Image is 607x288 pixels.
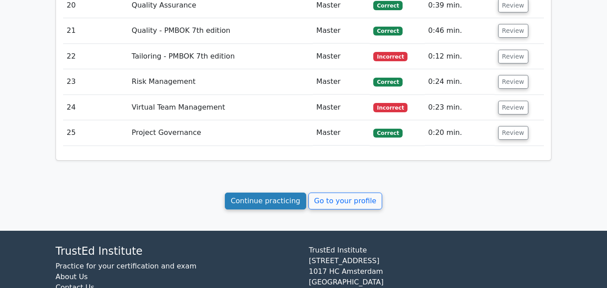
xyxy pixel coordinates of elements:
[56,262,196,270] a: Practice for your certification and exam
[425,18,495,43] td: 0:46 min.
[128,69,312,95] td: Risk Management
[128,18,312,43] td: Quality - PMBOK 7th edition
[373,129,402,138] span: Correct
[128,44,312,69] td: Tailoring - PMBOK 7th edition
[425,44,495,69] td: 0:12 min.
[63,44,128,69] td: 22
[63,95,128,120] td: 24
[313,18,370,43] td: Master
[56,245,298,258] h4: TrustEd Institute
[313,69,370,95] td: Master
[63,18,128,43] td: 21
[128,95,312,120] td: Virtual Team Management
[313,95,370,120] td: Master
[56,272,88,281] a: About Us
[373,78,402,87] span: Correct
[373,52,407,61] span: Incorrect
[128,120,312,146] td: Project Governance
[373,1,402,10] span: Correct
[498,50,528,63] button: Review
[63,120,128,146] td: 25
[425,120,495,146] td: 0:20 min.
[425,95,495,120] td: 0:23 min.
[498,75,528,89] button: Review
[498,24,528,38] button: Review
[313,44,370,69] td: Master
[373,27,402,36] span: Correct
[308,193,382,209] a: Go to your profile
[498,101,528,114] button: Review
[63,69,128,95] td: 23
[498,126,528,140] button: Review
[373,103,407,112] span: Incorrect
[313,120,370,146] td: Master
[425,69,495,95] td: 0:24 min.
[225,193,306,209] a: Continue practicing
